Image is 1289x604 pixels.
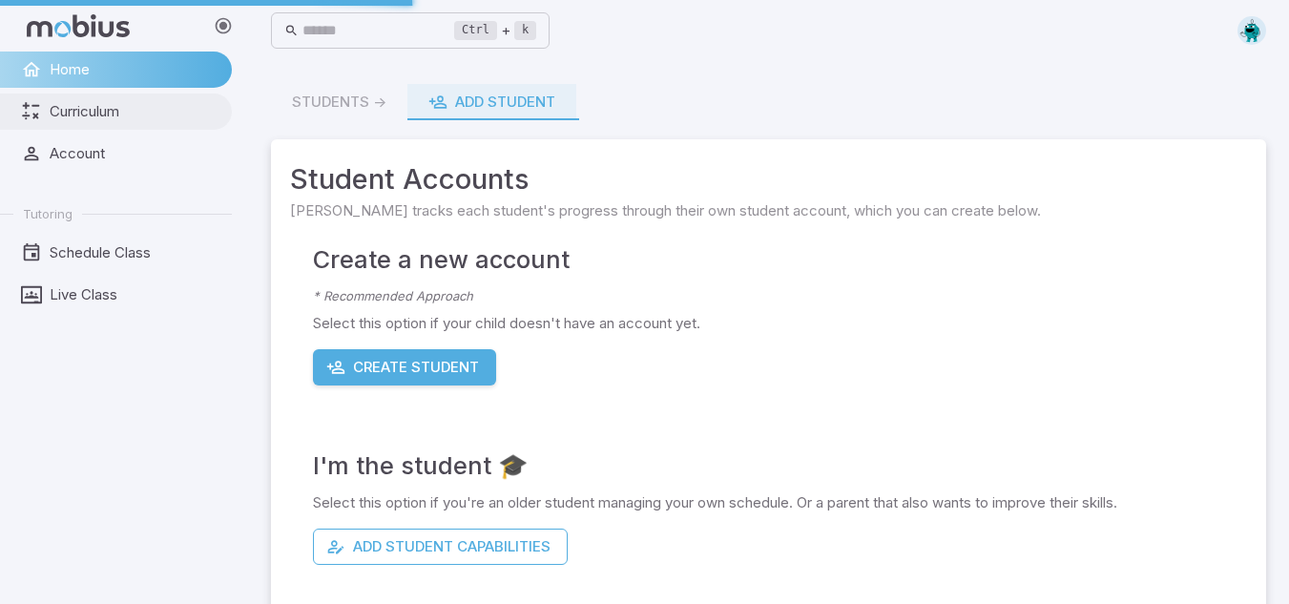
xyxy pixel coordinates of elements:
[50,59,218,80] span: Home
[290,200,1247,221] span: [PERSON_NAME] tracks each student's progress through their own student account, which you can cre...
[23,205,73,222] span: Tutoring
[313,447,1247,485] h4: I'm the student 🎓
[290,158,1247,200] span: Student Accounts
[1237,16,1266,45] img: octagon.svg
[454,19,536,42] div: +
[313,313,1247,334] p: Select this option if your child doesn't have an account yet.
[313,286,1247,305] p: * Recommended Approach
[313,349,496,385] button: Create Student
[50,284,218,305] span: Live Class
[50,242,218,263] span: Schedule Class
[514,21,536,40] kbd: k
[313,492,1247,513] p: Select this option if you're an older student managing your own schedule. Or a parent that also w...
[50,143,218,164] span: Account
[50,101,218,122] span: Curriculum
[454,21,497,40] kbd: Ctrl
[428,92,555,113] div: Add Student
[313,529,568,565] button: Add Student Capabilities
[313,240,1247,279] h4: Create a new account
